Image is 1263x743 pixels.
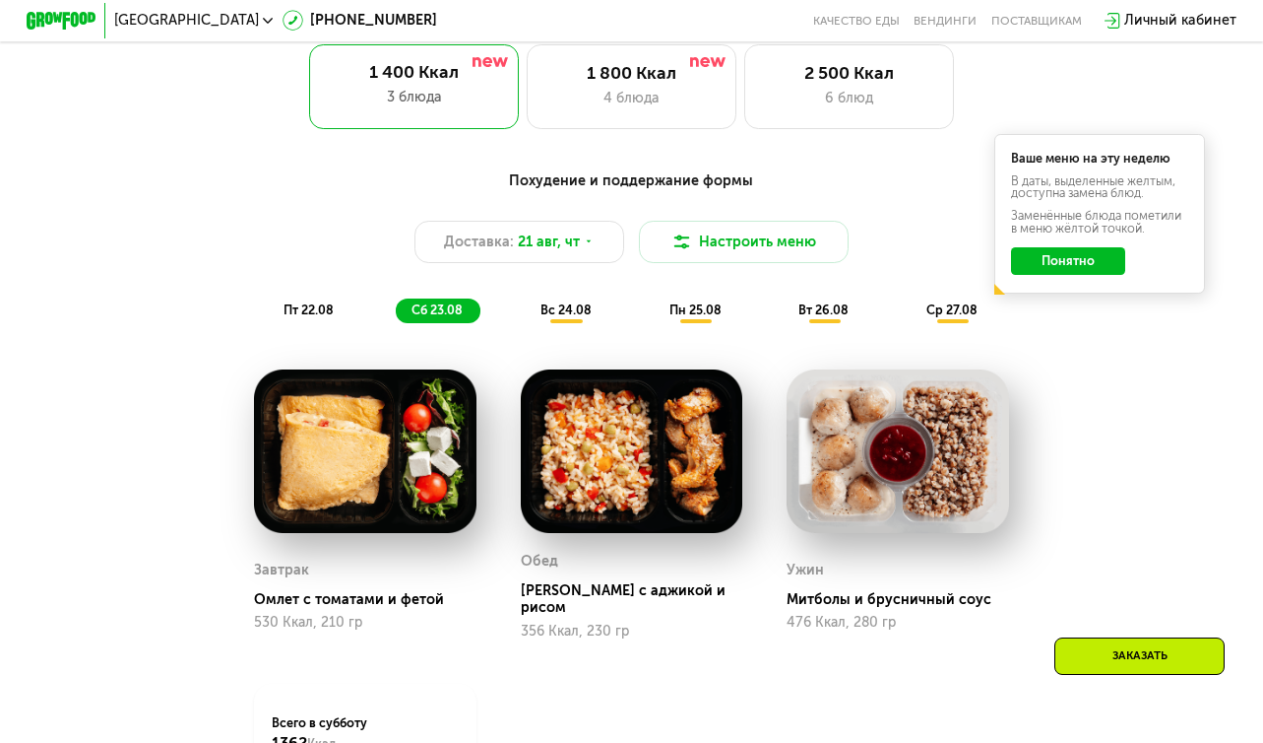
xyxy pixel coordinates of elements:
span: Доставка: [444,232,514,252]
a: Качество еды [813,14,900,28]
div: 476 Ккал, 280 гр [787,615,1009,631]
span: пт 22.08 [284,303,334,317]
span: 21 авг, чт [518,232,580,252]
div: Заказать [1054,638,1225,675]
span: вт 26.08 [798,303,849,317]
div: 6 блюд [762,88,935,108]
div: 4 блюда [544,88,718,108]
div: Похудение и поддержание формы [112,170,1151,192]
div: Митболы и брусничный соус [787,591,1023,609]
div: Личный кабинет [1124,10,1236,31]
a: Вендинги [914,14,977,28]
div: 1 400 Ккал [327,62,502,83]
span: пн 25.08 [669,303,722,317]
div: поставщикам [991,14,1082,28]
div: 3 блюда [327,87,502,107]
div: Обед [521,549,558,575]
div: В даты, выделенные желтым, доступна замена блюд. [1011,175,1190,200]
div: Омлет с томатами и фетой [254,591,490,609]
div: [PERSON_NAME] с аджикой и рисом [521,582,757,618]
div: 1 800 Ккал [544,63,718,84]
span: сб 23.08 [411,303,463,317]
span: [GEOGRAPHIC_DATA] [114,14,259,28]
div: 2 500 Ккал [762,63,935,84]
a: [PHONE_NUMBER] [283,10,438,31]
div: Завтрак [254,558,309,584]
span: ср 27.08 [926,303,978,317]
span: вс 24.08 [540,303,592,317]
div: Ваше меню на эту неделю [1011,153,1190,165]
div: 356 Ккал, 230 гр [521,624,743,640]
button: Настроить меню [639,221,850,263]
div: Заменённые блюда пометили в меню жёлтой точкой. [1011,210,1190,235]
button: Понятно [1011,247,1125,276]
div: Ужин [787,558,824,584]
div: 530 Ккал, 210 гр [254,615,476,631]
